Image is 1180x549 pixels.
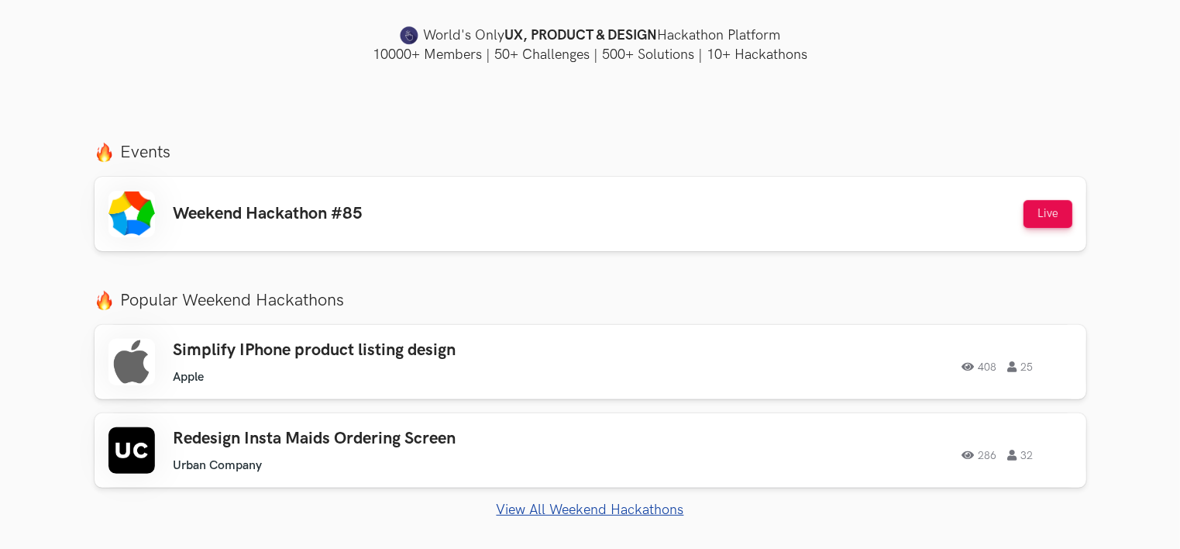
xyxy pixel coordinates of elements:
img: fire.png [95,291,114,310]
img: uxhack-favicon-image.png [400,26,418,46]
strong: UX, PRODUCT & DESIGN [504,25,657,47]
label: Events [95,142,1086,163]
span: 286 [962,450,997,461]
a: Simplify IPhone product listing design Apple 408 25 [95,325,1086,399]
a: View All Weekend Hackathons [95,502,1086,518]
h4: 10000+ Members | 50+ Challenges | 500+ Solutions | 10+ Hackathons [95,45,1086,64]
span: 408 [962,361,997,372]
h3: Weekend Hackathon #85 [174,204,363,224]
h3: Simplify IPhone product listing design [174,340,614,361]
li: Apple [174,370,205,385]
h4: World's Only Hackathon Platform [95,25,1086,47]
h3: Redesign Insta Maids Ordering Screen [174,429,614,449]
button: Live [1023,200,1072,228]
span: 32 [1008,450,1034,461]
span: 25 [1008,361,1034,372]
a: Redesign Insta Maids Ordering Screen Urban Company 286 32 [95,413,1086,488]
label: Popular Weekend Hackathons [95,290,1086,311]
li: Urban Company [174,458,263,473]
a: Weekend Hackathon #85 Live [95,177,1086,251]
img: fire.png [95,143,114,162]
